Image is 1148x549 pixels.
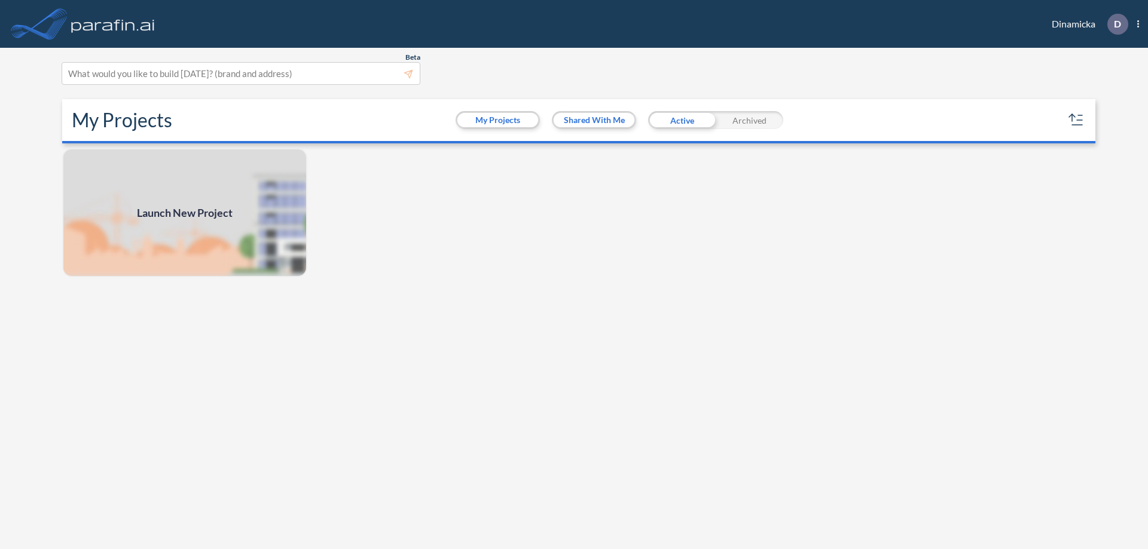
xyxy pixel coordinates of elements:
[1114,19,1121,29] p: D
[69,12,157,36] img: logo
[457,113,538,127] button: My Projects
[405,53,420,62] span: Beta
[62,148,307,277] a: Launch New Project
[554,113,634,127] button: Shared With Me
[137,205,233,221] span: Launch New Project
[648,111,716,129] div: Active
[1067,111,1086,130] button: sort
[62,148,307,277] img: add
[716,111,783,129] div: Archived
[72,109,172,131] h2: My Projects
[1034,14,1139,35] div: Dinamicka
